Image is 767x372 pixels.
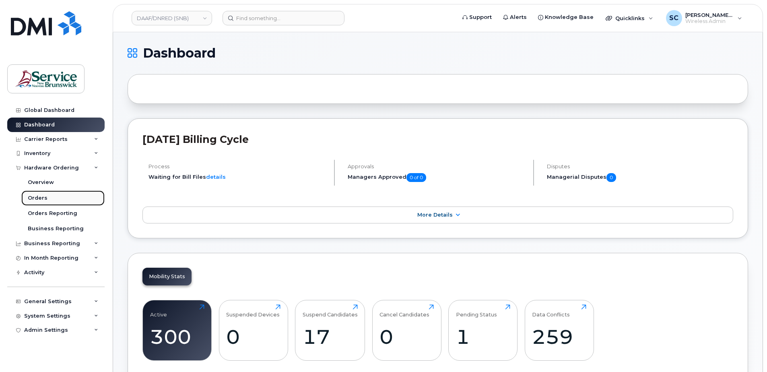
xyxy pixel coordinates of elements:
[547,173,733,182] h5: Managerial Disputes
[226,325,280,349] div: 0
[532,304,586,356] a: Data Conflicts259
[303,304,358,318] div: Suspend Candidates
[226,304,280,318] div: Suspended Devices
[532,325,586,349] div: 259
[150,304,167,318] div: Active
[456,325,510,349] div: 1
[303,325,358,349] div: 17
[379,304,434,356] a: Cancel Candidates0
[547,163,733,169] h4: Disputes
[348,173,526,182] h5: Managers Approved
[379,304,429,318] div: Cancel Candidates
[150,325,204,349] div: 300
[143,47,216,59] span: Dashboard
[606,173,616,182] span: 0
[532,304,570,318] div: Data Conflicts
[456,304,510,356] a: Pending Status1
[303,304,358,356] a: Suspend Candidates17
[379,325,434,349] div: 0
[148,163,327,169] h4: Process
[148,173,327,181] li: Waiting for Bill Files
[226,304,280,356] a: Suspended Devices0
[456,304,497,318] div: Pending Status
[406,173,426,182] span: 0 of 0
[142,133,733,145] h2: [DATE] Billing Cycle
[206,174,226,180] a: details
[348,163,526,169] h4: Approvals
[150,304,204,356] a: Active300
[417,212,453,218] span: More Details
